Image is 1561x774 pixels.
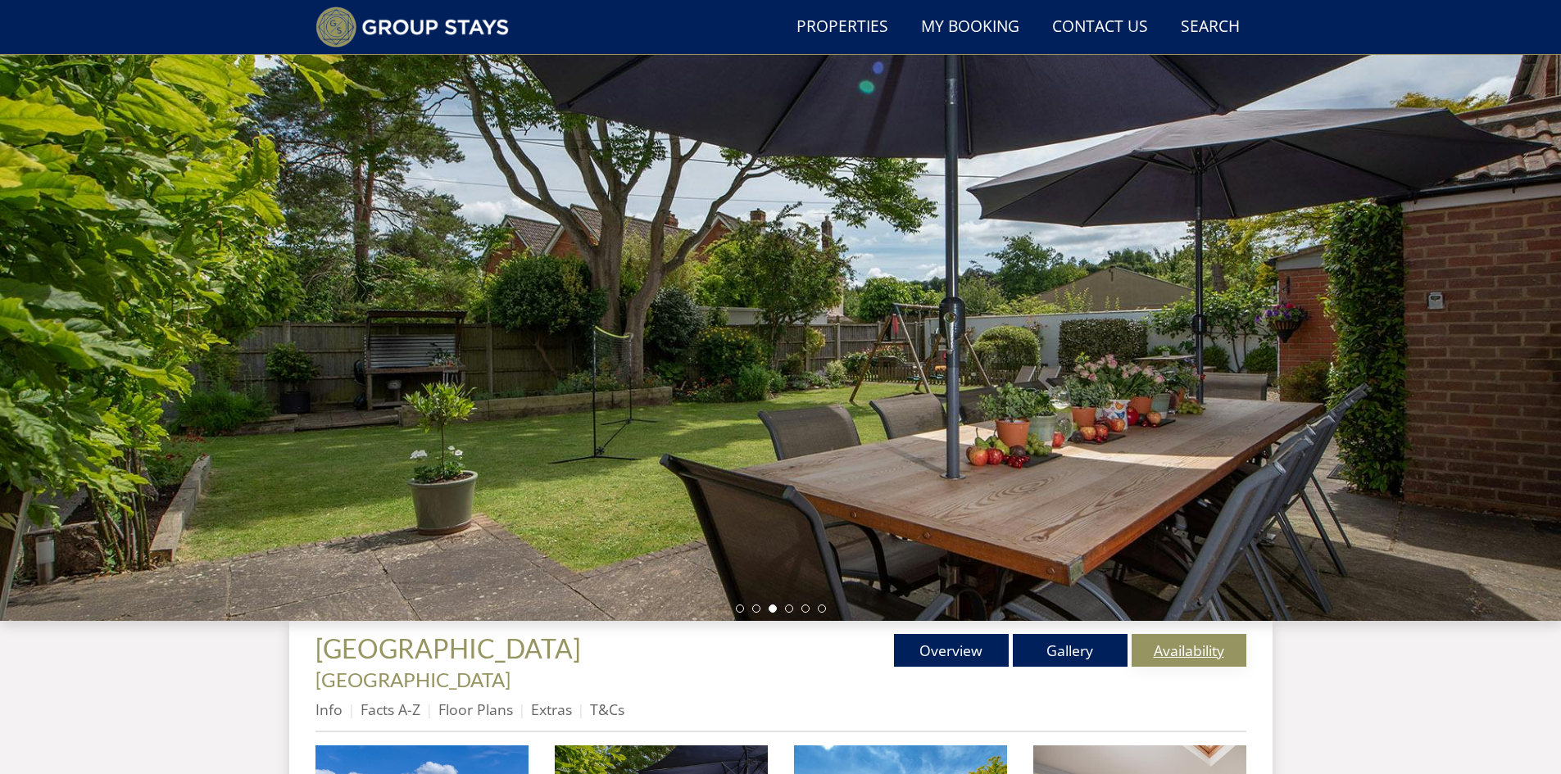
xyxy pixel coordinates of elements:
a: Contact Us [1046,9,1155,46]
a: Info [315,699,343,719]
a: Search [1174,9,1246,46]
a: My Booking [914,9,1026,46]
a: Floor Plans [438,699,513,719]
a: Properties [790,9,895,46]
span: [GEOGRAPHIC_DATA] [315,632,581,664]
a: Facts A-Z [361,699,420,719]
a: [GEOGRAPHIC_DATA] [315,632,586,664]
a: Extras [531,699,572,719]
a: Gallery [1013,634,1128,667]
img: Group Stays [315,7,510,48]
a: Overview [894,634,1009,667]
a: [GEOGRAPHIC_DATA] [315,668,511,691]
a: T&Cs [590,699,624,719]
a: Availability [1132,634,1246,667]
